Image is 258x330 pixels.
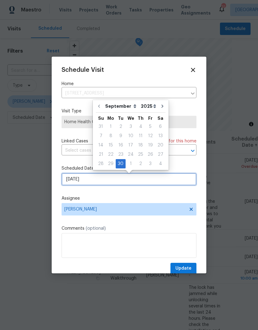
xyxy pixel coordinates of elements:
div: 31 [96,122,106,131]
div: 4 [155,159,166,168]
div: 26 [145,150,155,159]
div: Mon Sep 01 2025 [106,122,116,131]
div: Thu Sep 25 2025 [136,150,145,159]
div: 1 [126,159,136,168]
span: Linked Cases [62,138,88,144]
div: Sat Sep 20 2025 [155,141,166,150]
div: 25 [136,150,145,159]
abbr: Friday [148,116,153,120]
div: Fri Sep 19 2025 [145,141,155,150]
div: 4 [136,122,145,131]
div: 14 [96,141,106,150]
div: Sun Aug 31 2025 [96,122,106,131]
div: Wed Sep 03 2025 [126,122,136,131]
div: 29 [106,159,116,168]
div: 21 [96,150,106,159]
div: Fri Sep 26 2025 [145,150,155,159]
div: Fri Sep 12 2025 [145,131,155,141]
label: Home [62,81,196,87]
div: 24 [126,150,136,159]
div: Sat Sep 06 2025 [155,122,166,131]
div: Mon Sep 15 2025 [106,141,116,150]
button: Go to previous month [94,100,104,112]
div: Thu Sep 04 2025 [136,122,145,131]
div: 10 [126,132,136,140]
abbr: Monday [107,116,114,120]
span: (optional) [86,226,106,231]
div: 2 [116,122,126,131]
div: Mon Sep 08 2025 [106,131,116,141]
div: Sun Sep 07 2025 [96,131,106,141]
div: Sat Oct 04 2025 [155,159,166,168]
div: 23 [116,150,126,159]
div: 18 [136,141,145,150]
div: 20 [155,141,166,150]
select: Year [139,102,158,111]
div: 30 [116,159,126,168]
label: Visit Type [62,108,196,114]
select: Month [104,102,139,111]
div: 3 [126,122,136,131]
div: Fri Sep 05 2025 [145,122,155,131]
div: Tue Sep 30 2025 [116,159,126,168]
div: Fri Oct 03 2025 [145,159,155,168]
div: Sat Sep 13 2025 [155,131,166,141]
label: Comments [62,225,196,232]
div: Thu Oct 02 2025 [136,159,145,168]
div: 11 [136,132,145,140]
span: Update [175,265,191,272]
div: Thu Sep 18 2025 [136,141,145,150]
span: Schedule Visit [62,67,104,73]
label: Assignee [62,195,196,202]
abbr: Wednesday [127,116,134,120]
div: 7 [96,132,106,140]
div: 17 [126,141,136,150]
input: Select cases [62,146,179,155]
div: 28 [96,159,106,168]
div: Wed Sep 10 2025 [126,131,136,141]
div: Mon Sep 29 2025 [106,159,116,168]
span: Home Health Checkup [64,119,194,125]
div: Sun Sep 14 2025 [96,141,106,150]
div: 22 [106,150,116,159]
div: 9 [116,132,126,140]
div: Sun Sep 28 2025 [96,159,106,168]
div: 13 [155,132,166,140]
div: 15 [106,141,116,150]
abbr: Sunday [98,116,104,120]
div: 16 [116,141,126,150]
button: Update [170,263,196,274]
button: Go to next month [158,100,167,112]
input: M/D/YYYY [62,173,196,185]
div: Wed Oct 01 2025 [126,159,136,168]
div: 5 [145,122,155,131]
div: 19 [145,141,155,150]
div: 27 [155,150,166,159]
div: Wed Sep 24 2025 [126,150,136,159]
div: 2 [136,159,145,168]
div: 3 [145,159,155,168]
span: Close [190,67,196,73]
div: 1 [106,122,116,131]
input: Enter in an address [62,89,187,98]
div: Tue Sep 23 2025 [116,150,126,159]
div: Tue Sep 09 2025 [116,131,126,141]
button: Open [188,146,197,155]
span: [PERSON_NAME] [64,207,186,212]
div: Thu Sep 11 2025 [136,131,145,141]
abbr: Saturday [157,116,163,120]
div: Sun Sep 21 2025 [96,150,106,159]
div: 8 [106,132,116,140]
div: Sat Sep 27 2025 [155,150,166,159]
label: Scheduled Date [62,165,196,172]
div: 12 [145,132,155,140]
div: Tue Sep 16 2025 [116,141,126,150]
div: 6 [155,122,166,131]
div: Wed Sep 17 2025 [126,141,136,150]
div: Tue Sep 02 2025 [116,122,126,131]
abbr: Thursday [138,116,144,120]
div: Mon Sep 22 2025 [106,150,116,159]
abbr: Tuesday [118,116,123,120]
